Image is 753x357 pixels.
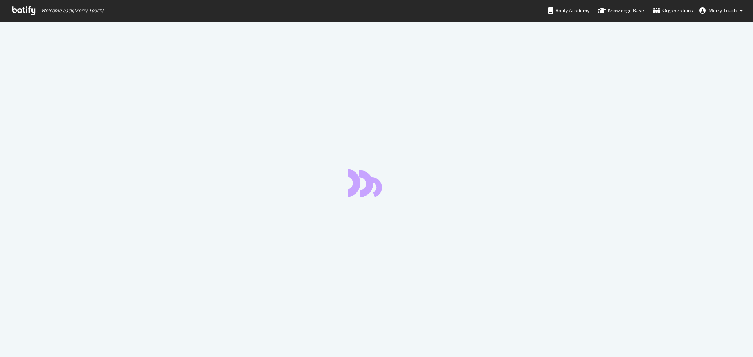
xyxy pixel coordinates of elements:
[41,7,103,14] span: Welcome back, Merry Touch !
[693,4,749,17] button: Merry Touch
[548,7,589,14] div: Botify Academy
[598,7,644,14] div: Knowledge Base
[653,7,693,14] div: Organizations
[348,169,405,197] div: animation
[709,7,737,14] span: Merry Touch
